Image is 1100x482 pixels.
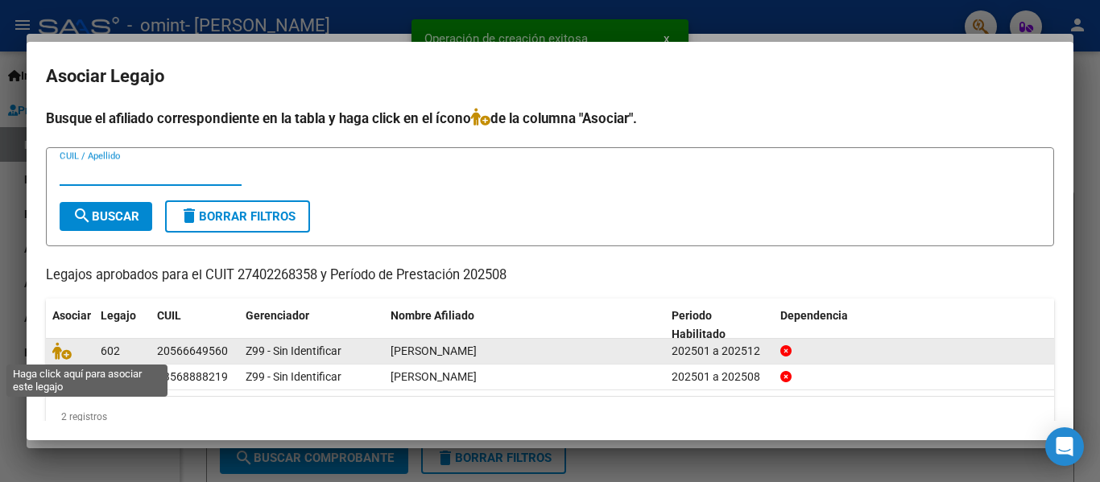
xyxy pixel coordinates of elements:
[180,206,199,225] mat-icon: delete
[52,309,91,322] span: Asociar
[165,200,310,233] button: Borrar Filtros
[60,202,152,231] button: Buscar
[101,309,136,322] span: Legajo
[246,370,341,383] span: Z99 - Sin Identificar
[672,368,767,386] div: 202501 a 202508
[246,309,309,322] span: Gerenciador
[151,299,239,352] datatable-header-cell: CUIL
[180,209,296,224] span: Borrar Filtros
[384,299,665,352] datatable-header-cell: Nombre Afiliado
[46,299,94,352] datatable-header-cell: Asociar
[157,368,228,386] div: 23568888219
[157,309,181,322] span: CUIL
[672,342,767,360] div: 202501 a 202512
[101,370,120,383] span: 596
[391,309,474,322] span: Nombre Afiliado
[672,309,726,340] span: Periodo Habilitado
[665,299,774,352] datatable-header-cell: Periodo Habilitado
[780,309,848,322] span: Dependencia
[239,299,384,352] datatable-header-cell: Gerenciador
[391,344,477,357] span: ESPINDOLA THIAGO
[1045,427,1084,466] div: Open Intercom Messenger
[246,344,341,357] span: Z99 - Sin Identificar
[391,370,477,383] span: CARDOZO SEBASTIAN
[101,344,120,357] span: 602
[72,206,92,225] mat-icon: search
[46,108,1054,129] h4: Busque el afiliado correspondiente en la tabla y haga click en el ícono de la columna "Asociar".
[157,342,228,360] div: 20566649560
[46,266,1054,286] p: Legajos aprobados para el CUIT 27402268358 y Período de Prestación 202508
[46,61,1054,92] h2: Asociar Legajo
[774,299,1055,352] datatable-header-cell: Dependencia
[46,397,1054,437] div: 2 registros
[94,299,151,352] datatable-header-cell: Legajo
[72,209,139,224] span: Buscar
